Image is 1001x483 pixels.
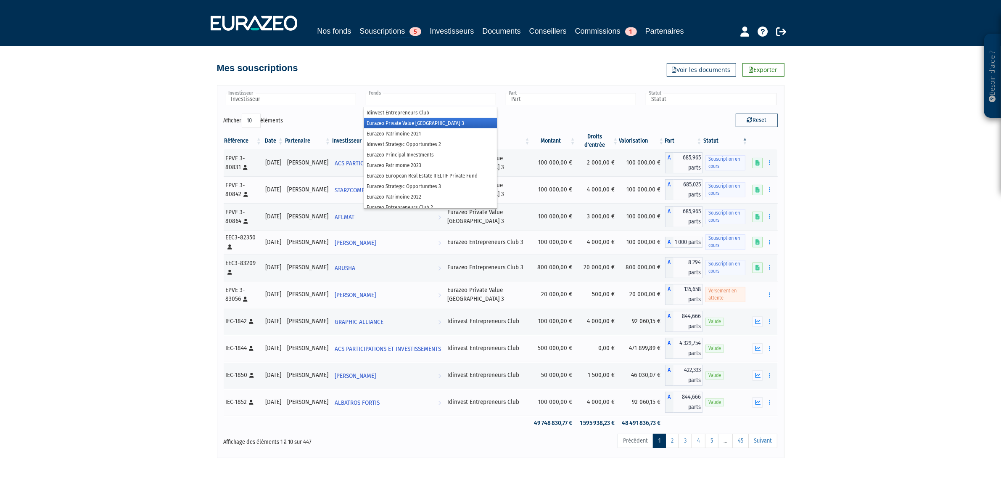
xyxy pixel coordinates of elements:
[531,335,576,362] td: 500 000,00 €
[619,389,665,416] td: 92 060,15 €
[335,260,355,276] span: ARUSHA
[665,179,673,200] span: A
[665,133,703,149] th: Part: activer pour trier la colonne par ordre croissant
[284,362,331,389] td: [PERSON_NAME]
[447,317,528,326] div: Idinvest Entrepreneurs Club
[364,170,497,181] li: Eurazeo European Real Estate II ELTIF Private Fund
[705,209,745,224] span: Souscription en cours
[665,179,703,200] div: A - Eurazeo Private Value Europe 3
[645,25,684,37] a: Partenaires
[679,434,692,448] a: 3
[244,192,248,197] i: [Français] Personne physique
[228,244,232,249] i: [Français] Personne physique
[447,344,528,353] div: Idinvest Entrepreneurs Club
[335,183,367,198] span: STARZCOMET
[331,234,444,251] a: [PERSON_NAME]
[732,434,749,448] a: 45
[335,341,441,357] span: ACS PARTICIPATIONS ET INVESTISSEMENTS
[673,257,703,278] span: 8 294 parts
[665,257,673,278] span: A
[331,367,444,384] a: [PERSON_NAME]
[988,38,998,114] p: Besoin d'aide ?
[576,335,619,362] td: 0,00 €
[265,158,281,167] div: [DATE]
[331,286,444,303] a: [PERSON_NAME]
[438,210,441,225] i: Voir l'investisseur
[243,165,248,170] i: [Français] Personne physique
[226,286,259,304] div: EPVE 3-83056
[226,344,259,353] div: IEC-1844
[409,27,421,36] span: 5
[619,176,665,203] td: 100 000,00 €
[673,284,703,305] span: 135,658 parts
[364,149,497,160] li: Eurazeo Principal Investments
[265,371,281,379] div: [DATE]
[576,149,619,176] td: 2 000,00 €
[531,149,576,176] td: 100 000,00 €
[226,398,259,406] div: IEC-1852
[619,230,665,254] td: 100 000,00 €
[531,133,576,149] th: Montant: activer pour trier la colonne par ordre croissant
[364,160,497,170] li: Eurazeo Patrimoine 2023
[619,281,665,308] td: 20 000,00 €
[447,208,528,226] div: Eurazeo Private Value [GEOGRAPHIC_DATA] 3
[226,233,259,251] div: EEC3-82350
[576,389,619,416] td: 4 000,00 €
[335,368,376,384] span: [PERSON_NAME]
[619,308,665,335] td: 92 060,15 €
[736,114,778,127] button: Reset
[482,25,520,37] a: Documents
[673,237,703,248] span: 1 000 parts
[438,314,441,330] i: Voir l'investisseur
[705,182,745,197] span: Souscription en cours
[331,154,444,171] a: ACS PARTICIPATIONS ET INVESTISSEMENTS
[619,362,665,389] td: 46 030,07 €
[447,263,528,272] div: Eurazeo Entrepreneurs Club 3
[619,133,665,149] th: Valorisation: activer pour trier la colonne par ordre croissant
[265,212,281,221] div: [DATE]
[673,392,703,413] span: 844,666 parts
[619,149,665,176] td: 100 000,00 €
[265,290,281,299] div: [DATE]
[335,314,383,330] span: GRAPHIC ALLIANCE
[438,395,441,411] i: Voir l'investisseur
[531,308,576,335] td: 100 000,00 €
[673,179,703,200] span: 685,025 parts
[224,133,262,149] th: Référence : activer pour trier la colonne par ordre croissant
[665,392,673,413] span: A
[673,152,703,173] span: 685,965 parts
[364,107,497,118] li: Idinvest Entrepreneurs Club
[665,365,703,386] div: A - Idinvest Entrepreneurs Club
[317,25,351,37] a: Nos fonds
[335,287,376,303] span: [PERSON_NAME]
[243,297,248,302] i: [Français] Personne physique
[226,208,259,226] div: EPVE 3-80864
[665,206,703,227] div: A - Eurazeo Private Value Europe 3
[531,281,576,308] td: 20 000,00 €
[665,152,673,173] span: A
[331,181,444,198] a: STARZCOMET
[331,313,444,330] a: GRAPHIC ALLIANCE
[331,340,444,357] a: ACS PARTICIPATIONS ET INVESTISSEMENTS
[335,156,441,171] span: ACS PARTICIPATIONS ET INVESTISSEMENTS
[576,230,619,254] td: 4 000,00 €
[665,338,703,359] div: A - Idinvest Entrepreneurs Club
[531,203,576,230] td: 100 000,00 €
[284,308,331,335] td: [PERSON_NAME]
[335,235,376,251] span: [PERSON_NAME]
[576,281,619,308] td: 500,00 €
[653,434,666,448] a: 1
[331,133,444,149] th: Investisseur: activer pour trier la colonne par ordre croissant
[335,395,380,411] span: ALBATROS FORTIS
[331,208,444,225] a: AELMAT
[447,286,528,304] div: Eurazeo Private Value [GEOGRAPHIC_DATA] 3
[284,281,331,308] td: [PERSON_NAME]
[284,203,331,230] td: [PERSON_NAME]
[531,176,576,203] td: 100 000,00 €
[673,338,703,359] span: 4 329,754 parts
[265,238,281,247] div: [DATE]
[748,434,777,448] a: Suivant
[284,254,331,281] td: [PERSON_NAME]
[364,181,497,191] li: Eurazeo Strategic Opportunities 3
[619,335,665,362] td: 471 899,89 €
